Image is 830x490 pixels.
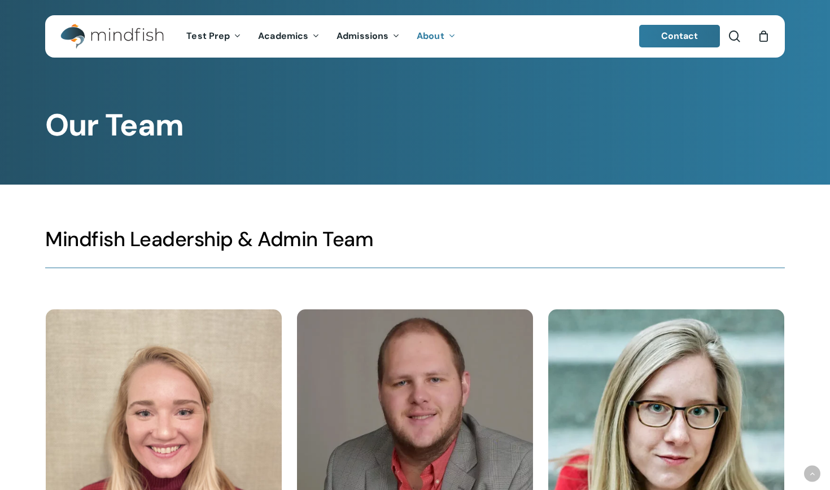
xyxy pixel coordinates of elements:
span: Admissions [337,30,388,42]
a: About [408,32,464,41]
span: Academics [258,30,308,42]
header: Main Menu [45,15,785,58]
span: About [417,30,444,42]
iframe: Chatbot [574,406,814,474]
a: Admissions [328,32,408,41]
a: Academics [250,32,328,41]
span: Contact [661,30,698,42]
h1: Our Team [45,107,784,143]
a: Contact [639,25,720,47]
a: Cart [757,30,770,42]
a: Test Prep [178,32,250,41]
h3: Mindfish Leadership & Admin Team [45,226,784,252]
nav: Main Menu [178,15,464,58]
span: Test Prep [186,30,230,42]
